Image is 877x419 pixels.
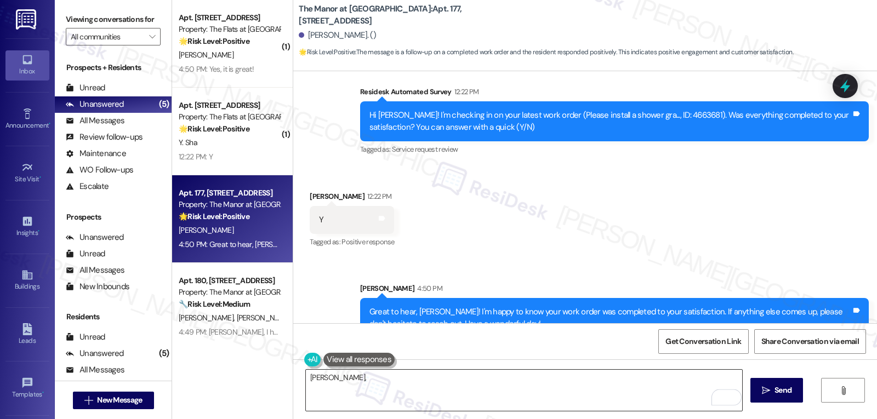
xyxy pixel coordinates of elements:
div: [PERSON_NAME] [360,283,869,298]
div: Y [319,214,323,226]
div: 12:22 PM: Y [179,152,213,162]
span: Positive response [341,237,394,246]
div: Residesk Automated Survey [360,86,869,101]
div: Apt. 177, [STREET_ADDRESS] [179,187,280,199]
input: All communities [71,28,143,45]
div: Unanswered [66,348,124,359]
div: Hi [PERSON_NAME]! I'm checking in on your latest work order (Please install a shower gra..., ID: ... [369,110,851,133]
div: Escalate [66,181,109,192]
div: Property: The Flats at [GEOGRAPHIC_DATA] [179,24,280,35]
div: All Messages [66,115,124,127]
span: : The message is a follow-up on a completed work order and the resident responded positively. Thi... [299,47,793,58]
div: New Inbounds [66,281,129,292]
button: Get Conversation Link [658,329,748,354]
div: All Messages [66,364,124,376]
a: Insights • [5,212,49,242]
div: Great to hear, [PERSON_NAME]! I'm happy to know your work order was completed to your satisfactio... [369,306,851,330]
div: Property: The Flats at [GEOGRAPHIC_DATA] [179,111,280,123]
a: Inbox [5,50,49,80]
span: • [38,227,39,235]
div: [PERSON_NAME] [310,191,394,206]
span: Y. Sha [179,137,197,147]
i:  [762,386,770,395]
div: 4:50 PM: Yes, it is great! [179,64,254,74]
span: Get Conversation Link [665,336,741,347]
div: Tagged as: [310,234,394,250]
div: Property: The Manor at [GEOGRAPHIC_DATA] [179,199,280,210]
strong: 🌟 Risk Level: Positive [299,48,355,56]
div: Apt. [STREET_ADDRESS] [179,12,280,24]
textarea: To enrich screen reader interactions, please activate Accessibility in Grammarly extension settings [306,370,742,411]
button: New Message [73,392,154,409]
a: Leads [5,320,49,349]
div: Unanswered [66,99,124,110]
span: [PERSON_NAME] [179,313,237,323]
div: Unread [66,82,105,94]
span: Send [775,384,791,396]
span: New Message [97,394,142,406]
i:  [84,396,93,405]
div: [PERSON_NAME]. () [299,30,376,41]
div: 4:49 PM: [PERSON_NAME], I hope you’re enjoying your time at [GEOGRAPHIC_DATA] at [GEOGRAPHIC_DATA... [179,327,782,337]
i:  [149,32,155,41]
span: [PERSON_NAME] [179,225,234,235]
div: Residents [55,311,172,323]
div: (5) [156,96,172,113]
span: Share Conversation via email [761,336,859,347]
div: (5) [156,345,172,362]
b: The Manor at [GEOGRAPHIC_DATA]: Apt. 177, [STREET_ADDRESS] [299,3,518,27]
div: Property: The Manor at [GEOGRAPHIC_DATA] [179,286,280,298]
button: Send [750,378,804,403]
button: Share Conversation via email [754,329,866,354]
a: Buildings [5,266,49,295]
span: [PERSON_NAME] [179,50,234,60]
div: Apt. 180, [STREET_ADDRESS] [179,275,280,286]
div: Review follow-ups [66,131,143,143]
strong: 🔧 Risk Level: Medium [179,299,250,309]
div: 4:50 PM: Great to hear, [PERSON_NAME]! I'm happy to know your work order was completed to your sa... [179,239,806,249]
a: Site Visit • [5,158,49,188]
strong: 🌟 Risk Level: Positive [179,211,249,221]
div: Prospects + Residents [55,62,172,73]
div: 12:22 PM [452,86,479,97]
div: Unread [66,331,105,343]
span: [PERSON_NAME] [237,313,292,323]
strong: 🌟 Risk Level: Positive [179,36,249,46]
img: ResiDesk Logo [16,9,38,30]
label: Viewing conversations for [66,11,161,28]
div: Unread [66,248,105,260]
div: 4:50 PM [414,283,442,294]
div: Prospects [55,211,172,223]
div: WO Follow-ups [66,164,133,176]
div: Tagged as: [360,141,869,157]
div: Apt. [STREET_ADDRESS] [179,100,280,111]
a: Templates • [5,374,49,403]
div: Maintenance [66,148,126,159]
div: 12:22 PM [365,191,392,202]
span: • [42,389,44,397]
i:  [839,386,847,395]
div: All Messages [66,265,124,276]
strong: 🌟 Risk Level: Positive [179,124,249,134]
span: • [49,120,50,128]
span: Service request review [392,145,458,154]
span: • [39,174,41,181]
div: Unanswered [66,232,124,243]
